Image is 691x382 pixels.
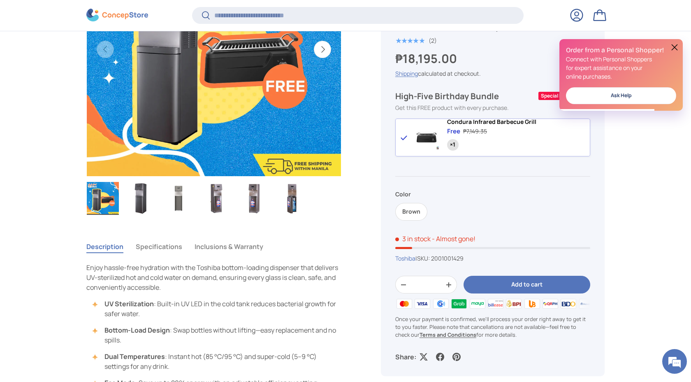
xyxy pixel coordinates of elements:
div: 5.0 out of 5.0 stars [395,37,424,44]
div: calculated at checkout. [395,70,590,78]
img: toshiba-bottom-loading-water-dispenser-with-uv-sterilization-technology-zoom-out-left-side-view-c... [238,182,270,215]
img: toshiba-bottom-loading-water-dispenser-with-uv-sterilization-technology-left-side-view-concepstore [125,182,157,215]
span: 3 in stock [395,235,431,244]
p: Enjoy hassle-free hydration with the Toshiba bottom-loading dispenser that delivers UV-sterilized... [86,263,341,292]
div: Special bundle offer [538,92,590,100]
img: bpi [505,298,523,310]
strong: ₱18,195.00 [395,50,459,67]
img: billease [487,298,505,310]
span: 2001001429 [431,255,464,263]
img: metrobank [578,298,596,310]
img: maya [468,298,486,310]
span: | [415,255,464,263]
strong: Bottom-Load Design [104,326,170,335]
button: Description [86,237,123,256]
img: ConcepStore [86,9,148,22]
a: Condura Infrared Barbecue Grill [447,119,536,126]
button: Specifications [136,237,182,256]
span: SKU: [417,255,430,263]
img: visa [413,298,431,310]
div: ₱7,149.35 [463,127,487,136]
li: : Swap bottles without lifting—easy replacement and no spills. [95,325,341,345]
img: master [395,298,413,310]
img: qrph [541,298,559,310]
a: 5.0 out of 5.0 stars (2) [395,35,437,44]
a: Ask Help [566,87,676,104]
p: Connect with Personal Shoppers for expert assistance on your online purchases. [566,55,676,81]
img: Toshiba Black Bottom Loading UV Sterilization Water Dispenser [87,182,119,215]
strong: UV Sterilization [104,299,154,308]
img: ubp [523,298,541,310]
div: High-Five Birthday Bundle [395,91,537,102]
a: Toshiba [395,255,415,263]
span: Get this FREE product with every purchase. [395,104,509,112]
li: : Built-in UV LED in the cold tank reduces bacterial growth for safer water. [95,299,341,319]
p: Once your payment is confirmed, we'll process your order right away to get it to you faster. Plea... [395,315,590,339]
h2: Order from a Personal Shopper! [566,46,676,55]
img: gcash [432,298,450,310]
span: ★★★★★ [395,37,424,45]
button: Inclusions & Warranty [195,237,263,256]
img: bdo [559,298,577,310]
a: Shipping [395,70,418,78]
img: toshiba-bottom-loading-water-dispenser-with-uv-sterilization-technology-right-side-view-concepstore [200,182,232,215]
li: : Instant hot (85 °C/95 °C) and super-cold (5–9 °C) settings for any drink. [95,352,341,371]
strong: Dual Temperatures [104,352,165,361]
button: Add to cart [464,276,590,294]
legend: Color [395,190,411,198]
p: - Almost gone! [432,235,475,244]
div: (2) [429,38,437,44]
img: grabpay [450,298,468,310]
div: Quantity [447,139,459,151]
img: toshiba-bottom-loading-water-dispenser-with-uv-sterilization-technology-front-open-water-gallon-v... [276,182,308,215]
p: Share: [395,352,416,362]
a: Terms and Conditions [420,331,476,338]
div: Free [447,127,460,136]
img: toshiba-bottom-loading-water-dispenser-with-uv-sterilization-technology-front-view-concepstore [162,182,195,215]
